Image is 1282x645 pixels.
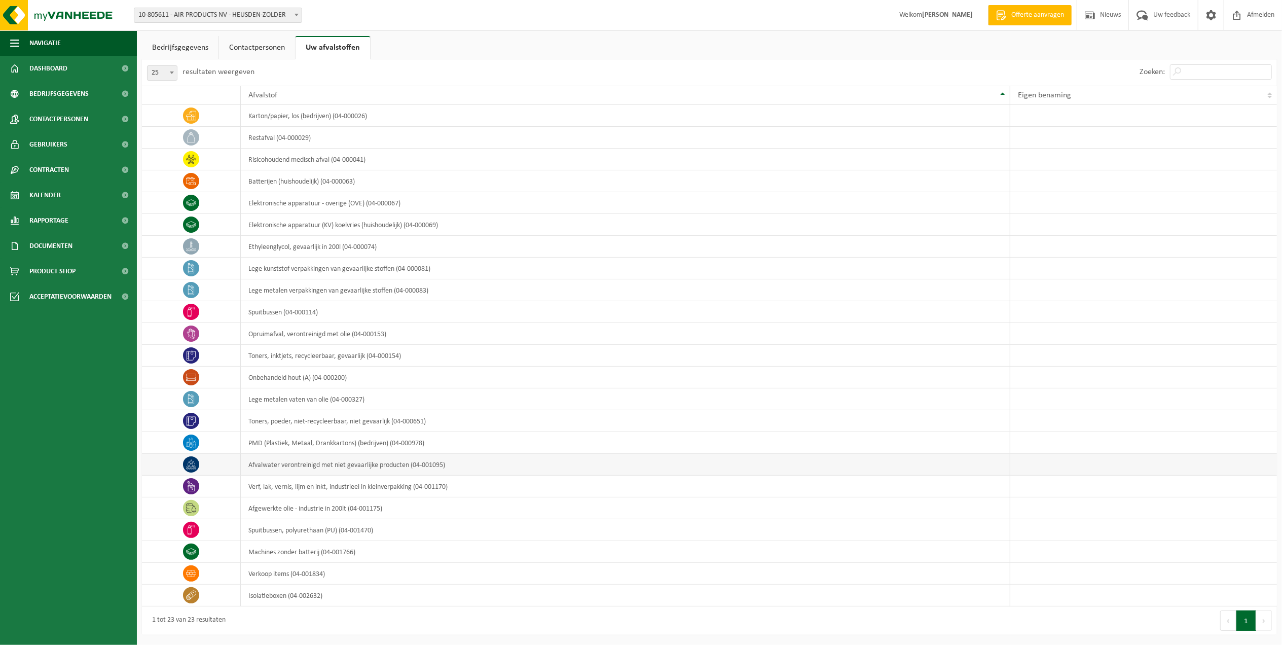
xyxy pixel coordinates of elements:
td: lege metalen vaten van olie (04-000327) [241,388,1010,410]
td: toners, poeder, niet-recycleerbaar, niet gevaarlijk (04-000651) [241,410,1010,432]
td: opruimafval, verontreinigd met olie (04-000153) [241,323,1010,345]
td: batterijen (huishoudelijk) (04-000063) [241,170,1010,192]
label: resultaten weergeven [182,68,254,76]
strong: [PERSON_NAME] [922,11,973,19]
td: elektronische apparatuur (KV) koelvries (huishoudelijk) (04-000069) [241,214,1010,236]
span: Acceptatievoorwaarden [29,284,112,309]
span: Kalender [29,183,61,208]
label: Zoeken: [1140,68,1165,77]
span: Afvalstof [248,91,277,99]
button: Next [1256,611,1272,631]
span: Gebruikers [29,132,67,157]
td: toners, inktjets, recycleerbaar, gevaarlijk (04-000154) [241,345,1010,367]
td: lege metalen verpakkingen van gevaarlijke stoffen (04-000083) [241,279,1010,301]
span: Navigatie [29,30,61,56]
span: Offerte aanvragen [1009,10,1067,20]
td: risicohoudend medisch afval (04-000041) [241,149,1010,170]
a: Uw afvalstoffen [296,36,370,59]
span: 10-805611 - AIR PRODUCTS NV - HEUSDEN-ZOLDER [134,8,302,23]
td: isolatieboxen (04-002632) [241,585,1010,606]
span: 25 [148,66,177,80]
td: spuitbussen, polyurethaan (PU) (04-001470) [241,519,1010,541]
button: 1 [1236,611,1256,631]
td: spuitbussen (04-000114) [241,301,1010,323]
span: Documenten [29,233,72,259]
span: Contactpersonen [29,106,88,132]
span: Eigen benaming [1018,91,1071,99]
span: 25 [147,65,177,81]
a: Bedrijfsgegevens [142,36,218,59]
span: 10-805611 - AIR PRODUCTS NV - HEUSDEN-ZOLDER [134,8,302,22]
div: 1 tot 23 van 23 resultaten [147,612,226,630]
span: Rapportage [29,208,68,233]
span: Dashboard [29,56,67,81]
td: onbehandeld hout (A) (04-000200) [241,367,1010,388]
td: restafval (04-000029) [241,127,1010,149]
td: karton/papier, los (bedrijven) (04-000026) [241,105,1010,127]
button: Previous [1220,611,1236,631]
td: verf, lak, vernis, lijm en inkt, industrieel in kleinverpakking (04-001170) [241,476,1010,497]
span: Contracten [29,157,69,183]
a: Contactpersonen [219,36,295,59]
td: elektronische apparatuur - overige (OVE) (04-000067) [241,192,1010,214]
td: lege kunststof verpakkingen van gevaarlijke stoffen (04-000081) [241,258,1010,279]
span: Product Shop [29,259,76,284]
a: Offerte aanvragen [988,5,1072,25]
td: PMD (Plastiek, Metaal, Drankkartons) (bedrijven) (04-000978) [241,432,1010,454]
span: Bedrijfsgegevens [29,81,89,106]
td: ethyleenglycol, gevaarlijk in 200l (04-000074) [241,236,1010,258]
td: afvalwater verontreinigd met niet gevaarlijke producten (04-001095) [241,454,1010,476]
td: Machines zonder batterij (04-001766) [241,541,1010,563]
td: verkoop items (04-001834) [241,563,1010,585]
td: afgewerkte olie - industrie in 200lt (04-001175) [241,497,1010,519]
